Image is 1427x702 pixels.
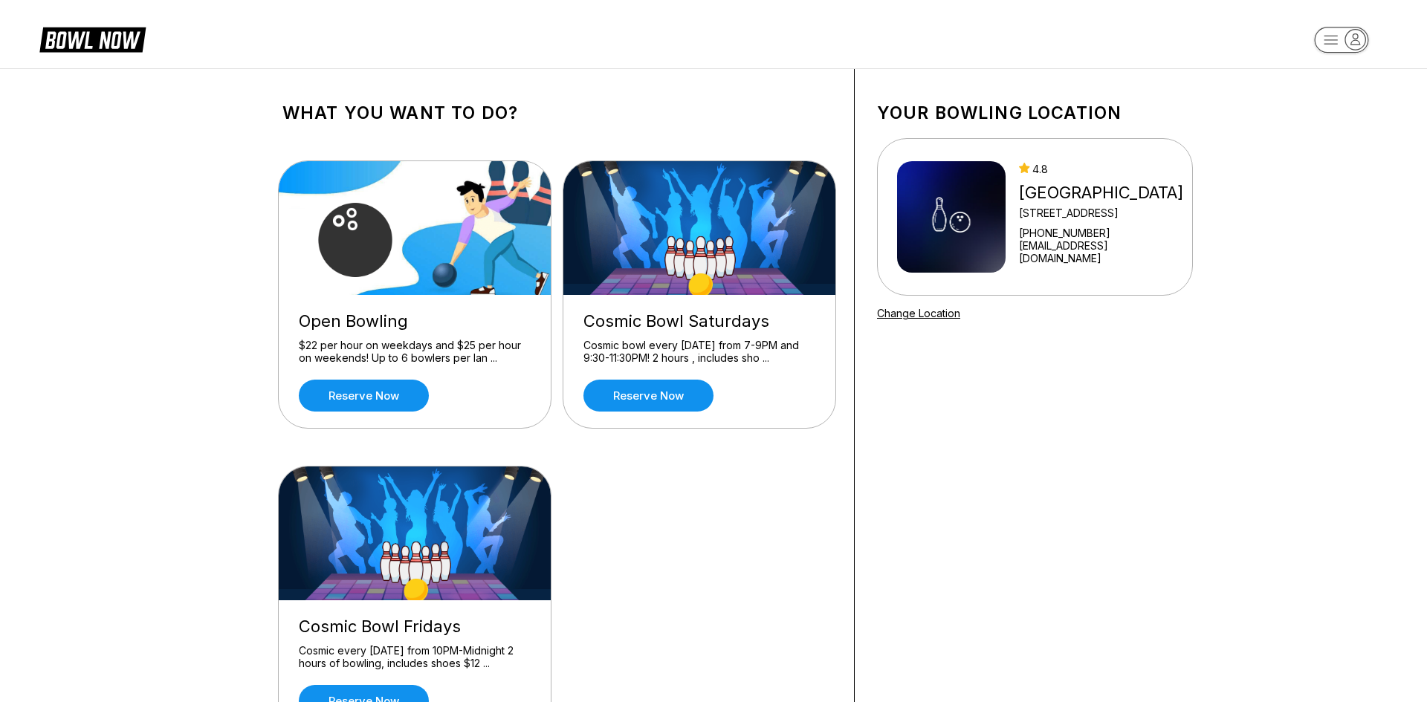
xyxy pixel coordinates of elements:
[1019,183,1186,203] div: [GEOGRAPHIC_DATA]
[1019,239,1186,264] a: [EMAIL_ADDRESS][DOMAIN_NAME]
[897,161,1006,273] img: Midway Berkeley Springs
[877,307,960,319] a: Change Location
[583,380,713,412] a: Reserve now
[282,103,832,123] h1: What you want to do?
[299,380,429,412] a: Reserve now
[299,339,531,365] div: $22 per hour on weekdays and $25 per hour on weekends! Up to 6 bowlers per lan ...
[583,339,815,365] div: Cosmic bowl every [DATE] from 7-9PM and 9:30-11:30PM! 2 hours , includes sho ...
[583,311,815,331] div: Cosmic Bowl Saturdays
[299,617,531,637] div: Cosmic Bowl Fridays
[299,644,531,670] div: Cosmic every [DATE] from 10PM-Midnight 2 hours of bowling, includes shoes $12 ...
[877,103,1193,123] h1: Your bowling location
[1019,163,1186,175] div: 4.8
[279,467,552,600] img: Cosmic Bowl Fridays
[1019,227,1186,239] div: [PHONE_NUMBER]
[279,161,552,295] img: Open Bowling
[299,311,531,331] div: Open Bowling
[563,161,837,295] img: Cosmic Bowl Saturdays
[1019,207,1186,219] div: [STREET_ADDRESS]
